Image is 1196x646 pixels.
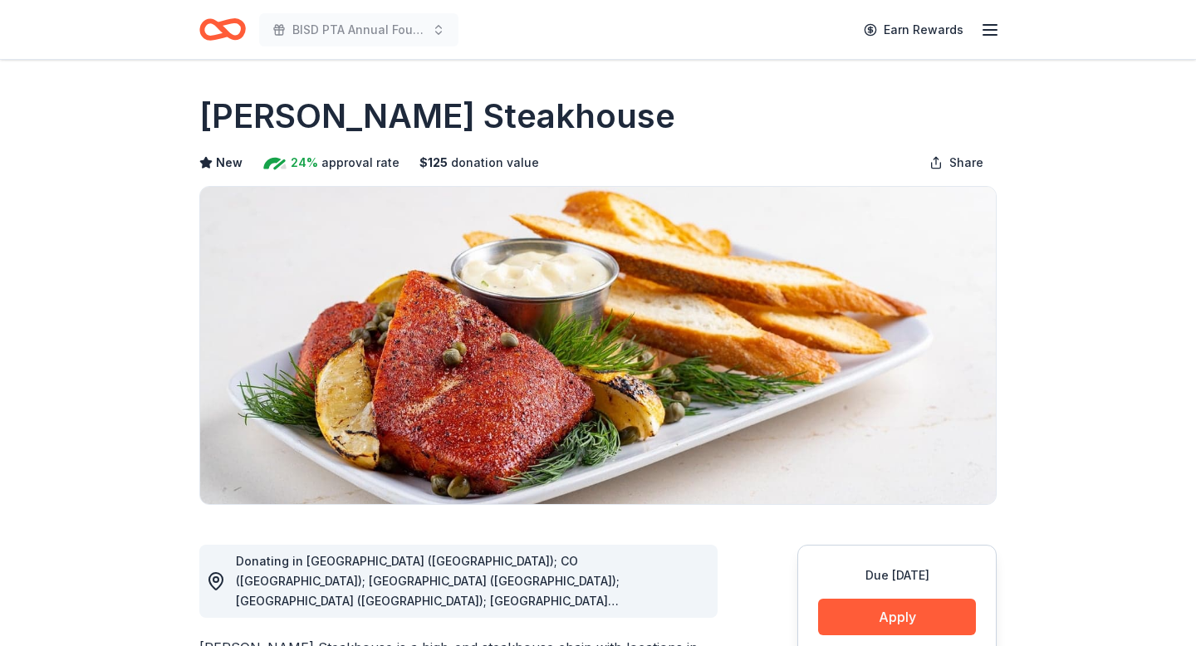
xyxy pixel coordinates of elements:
span: approval rate [321,153,399,173]
div: Due [DATE] [818,565,976,585]
button: BISD PTA Annual Founders Day Gala [259,13,458,46]
span: donation value [451,153,539,173]
span: 24% [291,153,318,173]
span: Share [949,153,983,173]
a: Home [199,10,246,49]
img: Image for Perry's Steakhouse [200,187,996,504]
span: New [216,153,243,173]
h1: [PERSON_NAME] Steakhouse [199,93,675,139]
a: Earn Rewards [854,15,973,45]
span: $ 125 [419,153,448,173]
button: Apply [818,599,976,635]
span: BISD PTA Annual Founders Day Gala [292,20,425,40]
button: Share [916,146,997,179]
